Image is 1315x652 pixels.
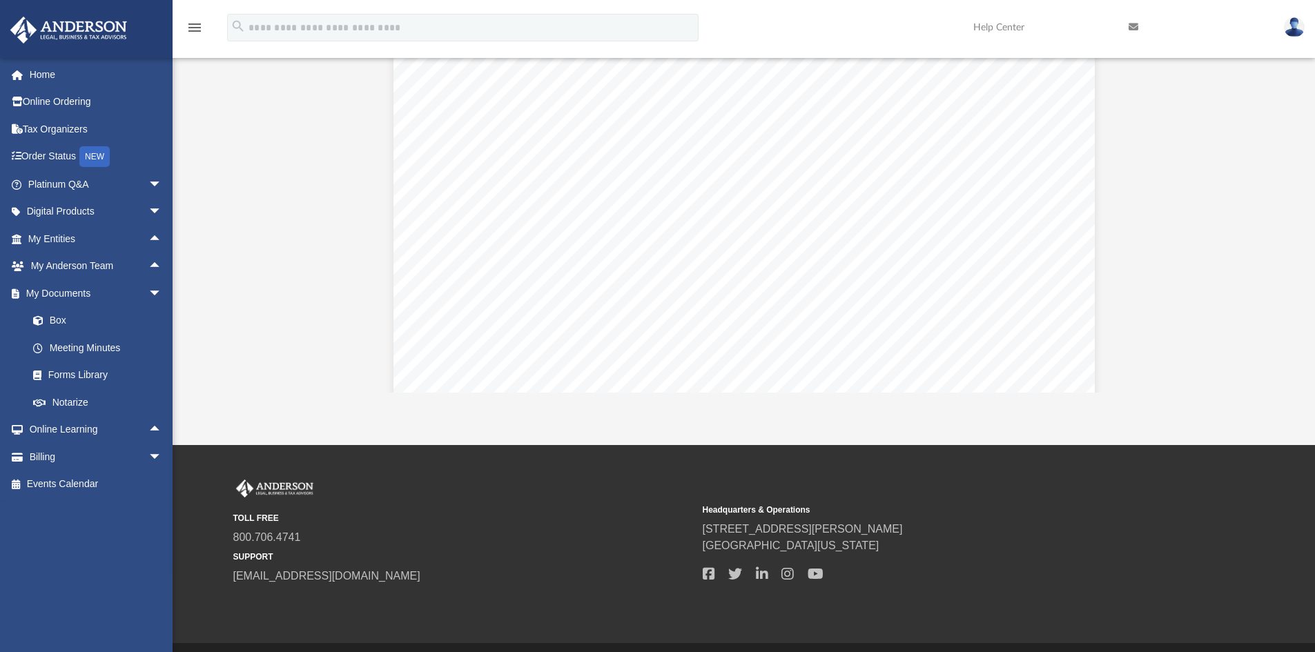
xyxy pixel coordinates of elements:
[703,523,903,535] a: [STREET_ADDRESS][PERSON_NAME]
[79,146,110,167] div: NEW
[10,279,176,307] a: My Documentsarrow_drop_down
[6,17,131,43] img: Anderson Advisors Platinum Portal
[703,540,879,551] a: [GEOGRAPHIC_DATA][US_STATE]
[148,443,176,471] span: arrow_drop_down
[10,61,183,88] a: Home
[148,198,176,226] span: arrow_drop_down
[148,170,176,199] span: arrow_drop_down
[231,19,246,34] i: search
[19,307,169,335] a: Box
[148,279,176,308] span: arrow_drop_down
[233,480,316,497] img: Anderson Advisors Platinum Portal
[10,115,183,143] a: Tax Organizers
[233,570,420,582] a: [EMAIL_ADDRESS][DOMAIN_NAME]
[19,362,169,389] a: Forms Library
[10,253,176,280] a: My Anderson Teamarrow_drop_up
[10,88,183,116] a: Online Ordering
[233,531,301,543] a: 800.706.4741
[186,19,203,36] i: menu
[148,416,176,444] span: arrow_drop_up
[703,504,1162,516] small: Headquarters & Operations
[230,37,1258,393] div: File preview
[148,253,176,281] span: arrow_drop_up
[148,225,176,253] span: arrow_drop_up
[19,388,176,416] a: Notarize
[1284,17,1305,37] img: User Pic
[233,551,693,563] small: SUPPORT
[186,26,203,36] a: menu
[233,512,693,524] small: TOLL FREE
[10,143,183,171] a: Order StatusNEW
[10,198,183,226] a: Digital Productsarrow_drop_down
[10,443,183,471] a: Billingarrow_drop_down
[10,416,176,444] a: Online Learningarrow_drop_up
[10,471,183,498] a: Events Calendar
[230,37,1258,393] div: Document Viewer
[10,170,183,198] a: Platinum Q&Aarrow_drop_down
[19,334,176,362] a: Meeting Minutes
[10,225,183,253] a: My Entitiesarrow_drop_up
